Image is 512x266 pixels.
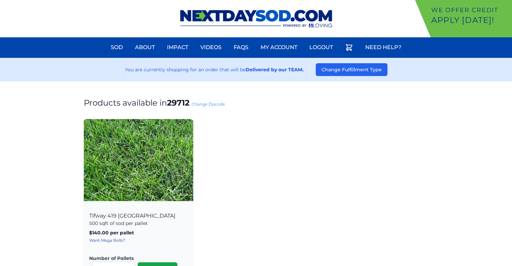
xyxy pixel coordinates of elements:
a: My Account [257,39,301,55]
button: Change Fulfillment Type [316,63,387,76]
p: 500 sqft of sod per pallet [89,220,188,227]
label: Number of Pallets [89,255,182,262]
a: Impact [163,39,192,55]
p: $140.00 per pallet [89,229,188,236]
img: Tifway 419 Bermuda Product Image [84,119,193,201]
a: FAQs [230,39,252,55]
a: Need Help? [361,39,405,55]
a: Videos [196,39,226,55]
strong: Delivered by our TEAM. [246,67,304,73]
a: Sod [107,39,127,55]
strong: 29712 [167,98,190,108]
a: About [131,39,159,55]
a: Change Zipcode [192,102,225,107]
h1: Products available in [84,98,429,108]
a: Logout [305,39,337,55]
p: We offer Credit [431,5,509,15]
a: Want Mega Rolls? [89,238,125,243]
p: Apply [DATE]! [431,15,509,26]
